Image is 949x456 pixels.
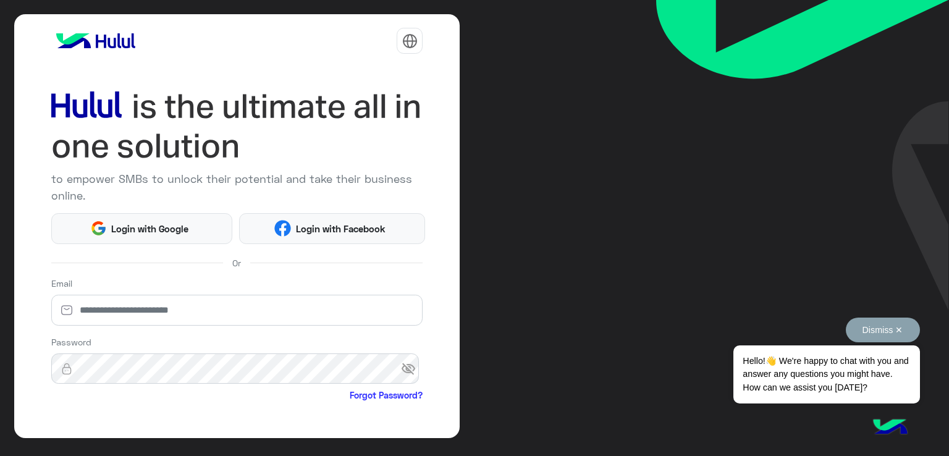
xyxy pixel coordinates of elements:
p: to empower SMBs to unlock their potential and take their business online. [51,171,423,204]
button: Login with Facebook [239,213,425,244]
img: Google [90,220,107,237]
img: logo [51,28,140,53]
span: Or [232,256,241,269]
img: Facebook [274,220,291,237]
label: Password [51,336,91,348]
img: hulul-logo.png [869,407,912,450]
button: Login with Google [51,213,232,244]
span: Login with Google [107,222,193,236]
span: Hello!👋 We're happy to chat with you and answer any questions you might have. How can we assist y... [733,345,919,403]
img: hululLoginTitle_EN.svg [51,87,423,166]
span: Login with Facebook [291,222,390,236]
button: Dismiss ✕ [846,318,920,342]
iframe: reCAPTCHA [51,404,239,452]
img: email [51,304,82,316]
span: visibility_off [401,358,423,380]
a: Forgot Password? [350,389,423,402]
img: lock [51,363,82,375]
label: Email [51,277,72,290]
img: tab [402,33,418,49]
